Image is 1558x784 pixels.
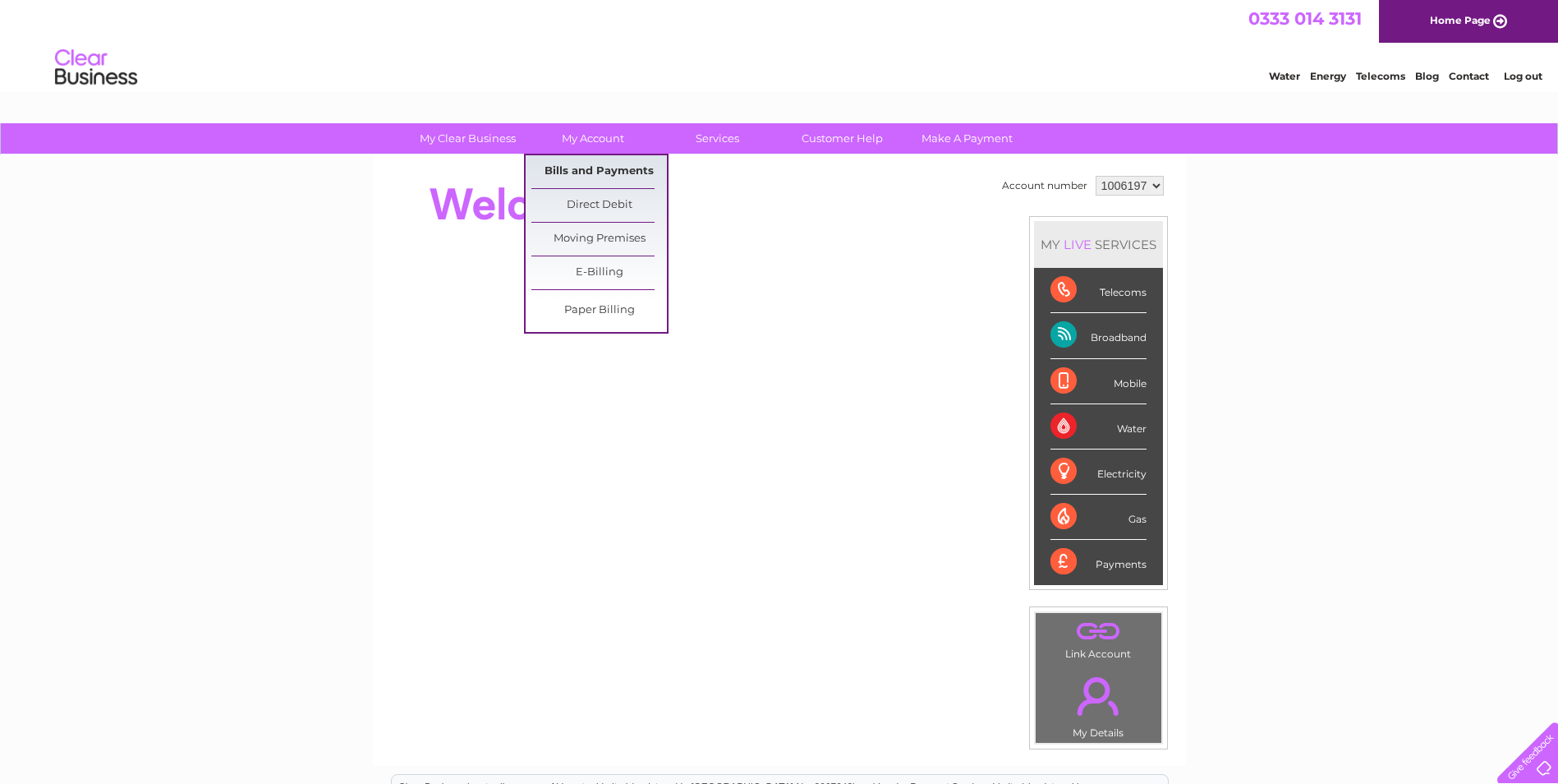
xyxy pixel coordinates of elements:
[1050,359,1147,404] div: Mobile
[531,256,667,289] a: E-Billing
[1050,450,1147,495] div: Electricity
[54,43,138,93] img: logo.png
[1034,221,1163,268] div: MY SERVICES
[1050,495,1147,540] div: Gas
[1050,404,1147,450] div: Water
[650,123,785,154] a: Services
[531,189,667,222] a: Direct Debit
[998,172,1092,200] td: Account number
[1310,70,1346,82] a: Energy
[531,294,667,327] a: Paper Billing
[1449,70,1489,82] a: Contact
[1269,70,1300,82] a: Water
[1504,70,1542,82] a: Log out
[525,123,660,154] a: My Account
[1415,70,1439,82] a: Blog
[1356,70,1405,82] a: Telecoms
[1060,237,1095,252] div: LIVE
[531,223,667,256] a: Moving Premises
[899,123,1035,154] a: Make A Payment
[1035,612,1162,664] td: Link Account
[1050,540,1147,584] div: Payments
[531,155,667,188] a: Bills and Payments
[1035,663,1162,744] td: My Details
[1040,617,1157,646] a: .
[1040,667,1157,725] a: .
[1050,313,1147,358] div: Broadband
[400,123,535,154] a: My Clear Business
[1050,268,1147,313] div: Telecoms
[774,123,910,154] a: Customer Help
[1248,8,1362,29] a: 0333 014 3131
[392,9,1168,80] div: Clear Business is a trading name of Verastar Limited (registered in [GEOGRAPHIC_DATA] No. 3667643...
